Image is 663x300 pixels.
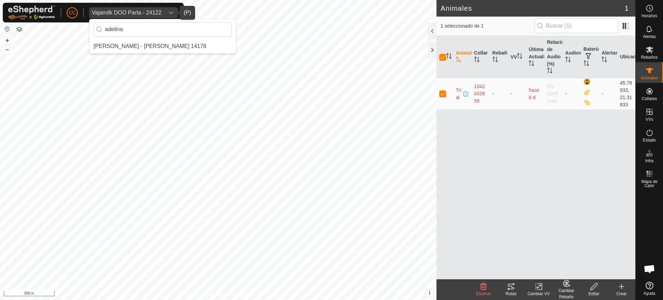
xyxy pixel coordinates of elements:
[3,25,11,33] button: Restablecer Mapa
[526,36,544,78] th: Última Actualización
[617,36,635,78] th: Ubicación
[641,76,658,80] span: Animales
[3,36,11,45] button: +
[642,97,657,101] span: Collares
[441,4,625,12] h2: Animales
[525,291,552,297] div: Cambiar VV
[599,78,617,109] td: -
[453,36,471,78] th: Animal
[94,22,232,37] input: Buscar por región, país, empresa o propiedad
[565,58,571,63] p-sorticon: Activar para ordenar
[544,36,563,78] th: Relación de Audio (%)
[563,78,581,109] td: -
[3,45,11,54] button: –
[441,22,535,30] span: 1 seleccionado de 1
[617,78,635,109] td: 45.78933, 21.31833
[637,180,661,188] span: Mapa de Calor
[429,290,430,296] span: i
[625,3,628,13] span: 1
[474,83,487,105] div: 1042042859
[645,117,653,122] span: VVs
[231,291,254,297] a: Contáctenos
[529,87,539,100] span: 20 ago 2025, 22:02
[535,19,618,33] input: Buscar (S)
[581,36,599,78] th: Batería
[642,14,657,18] span: Horarios
[608,291,635,297] div: Crear
[164,7,178,18] div: dropdown trigger
[92,10,162,16] div: Vajamilk DOO Parta - 24122
[492,90,505,97] div: -
[15,25,23,33] button: Capas del Mapa
[517,54,522,60] p-sorticon: Activar para ordenar
[89,39,236,53] li: Adelina Garcia Garcia 14178
[529,61,534,67] p-sorticon: Activar para ordenar
[456,58,461,63] p-sorticon: Activar para ordenar
[183,291,222,297] a: Política de Privacidad
[563,36,581,78] th: Audios
[644,291,655,296] span: Ayuda
[8,6,55,20] img: Logo Gallagher
[474,58,480,63] p-sorticon: Activar para ordenar
[471,36,490,78] th: Collar
[641,55,657,59] span: Rebaños
[476,291,491,296] span: Eliminar
[602,58,607,63] p-sorticon: Activar para ordenar
[643,138,656,142] span: Estado
[492,58,498,63] p-sorticon: Activar para ordenar
[639,259,660,279] a: Chat abierto
[584,61,589,67] p-sorticon: Activar para ordenar
[547,84,558,104] span: Por Confirmar
[599,36,617,78] th: Alertas
[552,288,580,300] div: Cambiar Rebaño
[446,54,452,60] p-sorticon: Activar para ordenar
[456,87,462,101] span: Trial
[508,36,526,78] th: VV
[636,279,663,298] a: Ayuda
[580,291,608,297] div: Editar
[497,291,525,297] div: Rutas
[69,9,76,16] span: CC
[94,42,206,50] div: [PERSON_NAME] - [PERSON_NAME] 14178
[89,7,164,18] span: Vajamilk DOO Parta - 24122
[643,35,656,39] span: Alertas
[426,289,433,297] button: i
[490,36,508,78] th: Rebaño
[645,159,653,163] span: Infra
[510,91,512,96] app-display-virtual-paddock-transition: -
[89,39,236,53] ul: Option List
[547,69,552,74] p-sorticon: Activar para ordenar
